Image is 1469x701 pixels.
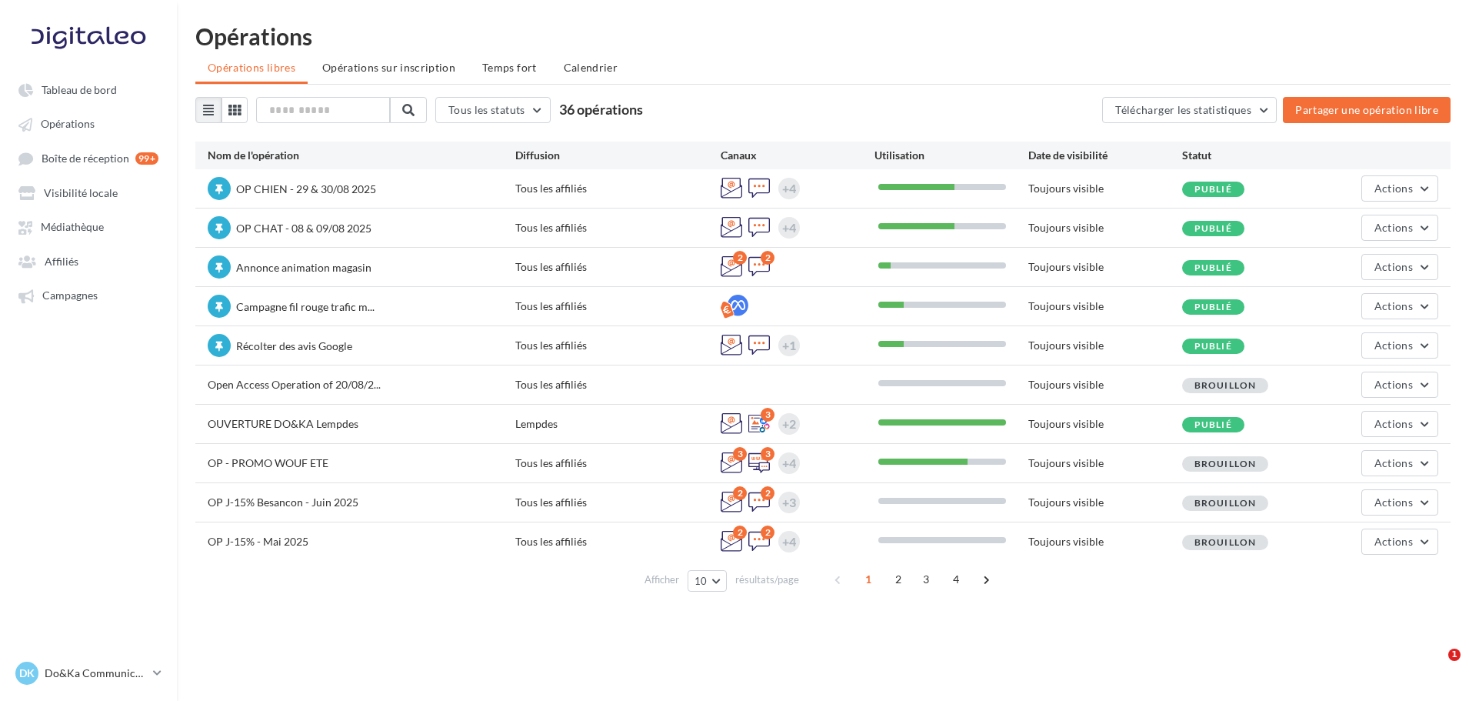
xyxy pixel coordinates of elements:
button: Actions [1361,372,1438,398]
span: 2 [886,567,911,592]
span: Actions [1374,339,1413,352]
div: Lempdes [515,416,721,432]
div: 2 [761,251,774,265]
a: Affiliés [9,247,168,275]
div: +1 [782,335,796,356]
div: Tous les affiliés [515,534,721,549]
span: Boîte de réception [42,152,129,165]
span: Actions [1374,299,1413,312]
div: +4 [782,178,796,199]
div: Toujours visible [1028,495,1182,510]
span: DK [19,666,35,681]
span: Open Access Operation of 20/08/2... [208,378,381,391]
span: Calendrier [564,61,618,74]
button: Actions [1361,529,1438,555]
span: résultats/page [735,572,799,587]
div: Toujours visible [1028,377,1182,392]
a: Tableau de bord [9,75,168,103]
div: +4 [782,531,796,552]
div: Toujours visible [1028,299,1182,314]
span: Publié [1194,222,1232,234]
div: 2 [733,251,747,265]
button: Actions [1361,215,1438,241]
a: Médiathèque [9,212,168,240]
div: Date de visibilité [1028,148,1182,163]
span: Affiliés [45,255,78,268]
div: Tous les affiliés [515,220,721,235]
button: Actions [1361,293,1438,319]
div: Tous les affiliés [515,377,721,392]
span: 36 opérations [559,101,643,118]
button: Actions [1361,254,1438,280]
span: Tableau de bord [42,83,117,96]
button: Actions [1361,450,1438,476]
span: Publié [1194,340,1232,352]
span: 10 [695,575,708,587]
div: Tous les affiliés [515,299,721,314]
a: Boîte de réception 99+ [9,144,168,172]
span: OP CHAT - 08 & 09/08 2025 [236,222,371,235]
div: 3 [761,408,774,422]
span: Annonce animation magasin [236,261,371,274]
span: OP J-15% Besancon - Juin 2025 [208,496,358,509]
div: 99+ [135,152,158,165]
div: Nom de l'opération [208,148,515,163]
div: Utilisation [874,148,1028,163]
div: 2 [761,526,774,539]
span: Récolter des avis Google [236,339,352,352]
span: Actions [1374,496,1413,509]
span: Opérations sur inscription [322,61,455,74]
span: Opérations [41,118,95,131]
span: Temps fort [482,61,537,74]
span: Brouillon [1194,379,1257,391]
span: Tous les statuts [448,103,525,116]
span: Actions [1374,417,1413,430]
span: Campagnes [42,289,98,302]
div: Toujours visible [1028,416,1182,432]
iframe: Intercom live chat [1417,649,1454,686]
div: +2 [782,413,796,435]
span: OP - PROMO WOUF ETE [208,456,328,469]
button: Actions [1361,411,1438,437]
div: Tous les affiliés [515,181,721,196]
a: DK Do&Ka Communication [12,659,165,688]
div: 2 [733,486,747,500]
button: Partager une opération libre [1283,97,1451,123]
div: Tous les affiliés [515,495,721,510]
span: Médiathèque [41,221,104,234]
span: Brouillon [1194,497,1257,509]
a: Visibilité locale [9,179,168,206]
div: Toujours visible [1028,456,1182,471]
div: Toujours visible [1028,220,1182,235]
div: 2 [733,526,747,539]
button: Actions [1361,489,1438,516]
div: 2 [761,486,774,500]
span: Publié [1194,419,1232,430]
a: Campagnes [9,281,168,309]
p: Do&Ka Communication [45,666,147,681]
span: Actions [1374,260,1413,273]
div: Toujours visible [1028,259,1182,275]
div: Diffusion [515,148,721,163]
span: Afficher [645,572,679,587]
span: Publié [1194,183,1232,195]
div: Opérations [195,25,1451,48]
button: Actions [1361,332,1438,359]
span: Actions [1374,456,1413,469]
button: Actions [1361,175,1438,202]
div: Tous les affiliés [515,259,721,275]
button: 10 [688,570,727,592]
span: OUVERTURE DO&KA Lempdes [208,417,358,430]
div: 3 [733,447,747,461]
div: Tous les affiliés [515,338,721,353]
span: Publié [1194,301,1232,312]
div: Toujours visible [1028,181,1182,196]
div: +3 [782,492,796,513]
div: 3 [761,447,774,461]
span: Télécharger les statistiques [1115,103,1251,116]
div: Statut [1182,148,1336,163]
button: Télécharger les statistiques [1102,97,1277,123]
span: OP CHIEN - 29 & 30/08 2025 [236,182,376,195]
span: Actions [1374,535,1413,548]
div: Toujours visible [1028,338,1182,353]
